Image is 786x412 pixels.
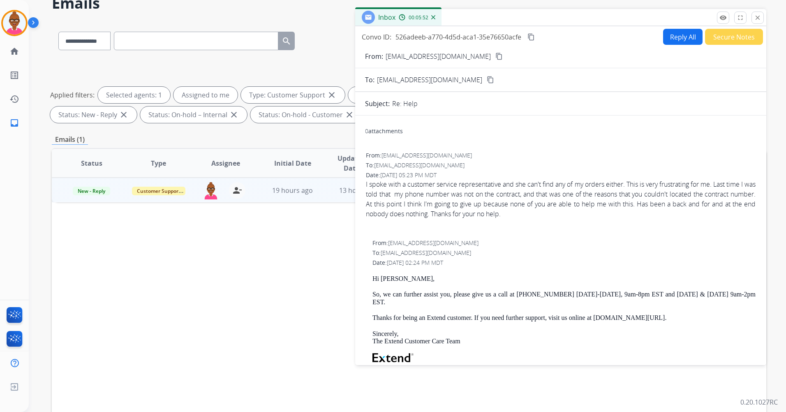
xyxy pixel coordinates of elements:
[9,94,19,104] mat-icon: history
[282,36,291,46] mat-icon: search
[362,32,391,42] p: Convo ID:
[388,239,479,247] span: [EMAIL_ADDRESS][DOMAIN_NAME]
[372,314,756,322] p: Thanks for being an Extend customer. If you need further support, visit us online at [DOMAIN_NAME...
[372,330,756,345] p: Sincerely, The Extend Customer Care Team
[241,87,345,103] div: Type: Customer Support
[119,110,129,120] mat-icon: close
[487,76,494,83] mat-icon: content_copy
[365,127,403,135] div: attachments
[366,161,756,169] div: To:
[73,187,110,195] span: New - Reply
[495,53,503,60] mat-icon: content_copy
[140,106,247,123] div: Status: On-hold – Internal
[378,13,395,22] span: Inbox
[327,90,337,100] mat-icon: close
[250,106,363,123] div: Status: On-hold - Customer
[377,75,482,85] span: [EMAIL_ADDRESS][DOMAIN_NAME]
[719,14,727,21] mat-icon: remove_red_eye
[151,158,166,168] span: Type
[333,153,370,173] span: Updated Date
[9,70,19,80] mat-icon: list_alt
[372,259,756,267] div: Date:
[365,75,375,85] p: To:
[211,158,240,168] span: Assignee
[380,171,437,179] span: [DATE] 05:23 PM MDT
[9,46,19,56] mat-icon: home
[339,186,380,195] span: 13 hours ago
[365,51,383,61] p: From:
[372,291,756,306] p: So, we can further assist you, please give us a call at [PHONE_NUMBER] [DATE]-[DATE], 9am-8pm EST...
[372,275,756,282] p: Hi [PERSON_NAME],
[372,249,756,257] div: To:
[381,249,471,257] span: [EMAIL_ADDRESS][DOMAIN_NAME]
[372,353,414,362] img: Extend Logo
[392,99,418,109] p: Re: Help
[50,106,137,123] div: Status: New - Reply
[740,397,778,407] p: 0.20.1027RC
[50,90,95,100] p: Applied filters:
[366,151,756,160] div: From:
[374,161,465,169] span: [EMAIL_ADDRESS][DOMAIN_NAME]
[381,151,472,159] span: [EMAIL_ADDRESS][DOMAIN_NAME]
[3,12,26,35] img: avatar
[663,29,703,45] button: Reply All
[395,32,521,42] span: 526adeeb-a770-4d5d-aca1-35e76650acfe
[9,118,19,128] mat-icon: inbox
[366,179,756,219] div: I spoke with a customer service representative and she can't find any of my orders either. This i...
[527,33,535,41] mat-icon: content_copy
[348,87,456,103] div: Type: Shipping Protection
[203,182,219,199] img: agent-avatar
[274,158,311,168] span: Initial Date
[387,259,443,266] span: [DATE] 02:24 PM MDT
[737,14,744,21] mat-icon: fullscreen
[372,239,756,247] div: From:
[409,14,428,21] span: 00:05:52
[132,187,185,195] span: Customer Support
[344,110,354,120] mat-icon: close
[232,185,242,195] mat-icon: person_remove
[386,51,491,61] p: [EMAIL_ADDRESS][DOMAIN_NAME]
[705,29,763,45] button: Secure Notes
[365,99,390,109] p: Subject:
[81,158,102,168] span: Status
[754,14,761,21] mat-icon: close
[366,171,756,179] div: Date:
[52,134,88,145] p: Emails (1)
[98,87,170,103] div: Selected agents: 1
[229,110,239,120] mat-icon: close
[272,186,313,195] span: 19 hours ago
[173,87,238,103] div: Assigned to me
[365,127,368,135] span: 0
